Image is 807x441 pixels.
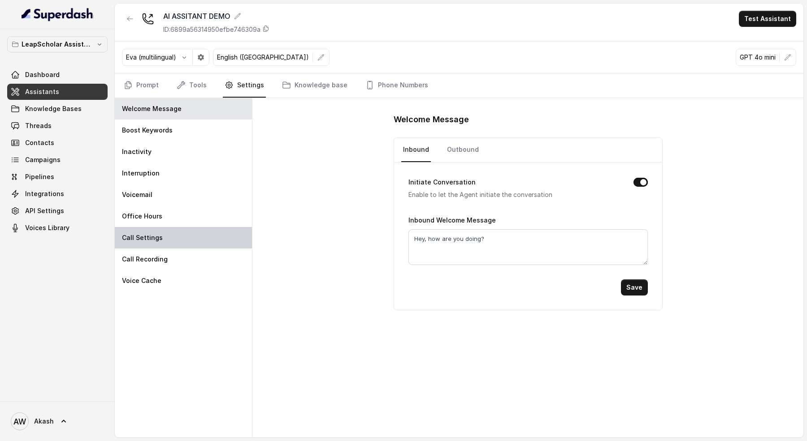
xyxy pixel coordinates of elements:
a: Contacts [7,135,108,151]
p: English ([GEOGRAPHIC_DATA]) [217,53,309,62]
label: Inbound Welcome Message [408,216,496,224]
p: Welcome Message [122,104,182,113]
span: Knowledge Bases [25,104,82,113]
span: Integrations [25,189,64,198]
nav: Tabs [122,73,796,98]
a: Akash [7,409,108,434]
a: Settings [223,73,266,98]
h1: Welcome Message [394,112,663,127]
p: Inactivity [122,147,152,156]
img: light.svg [22,7,94,21]
span: Threads [25,121,52,130]
p: Call Settings [122,233,163,242]
p: LeapScholar Assistant [22,39,93,50]
textarea: Hey, how are you doing? [408,229,648,265]
p: Boost Keywords [122,126,173,135]
span: Campaigns [25,155,61,164]
span: Dashboard [25,70,60,79]
a: Knowledge base [280,73,349,98]
text: AW [13,417,26,426]
a: Tools [175,73,208,98]
a: Campaigns [7,152,108,168]
p: Voicemail [122,190,152,199]
p: ID: 6899a56314950efbe746309a [163,25,260,34]
p: Eva (multilingual) [126,53,176,62]
p: Call Recording [122,255,168,264]
a: Assistants [7,84,108,100]
a: Pipelines [7,169,108,185]
a: Threads [7,118,108,134]
p: Office Hours [122,212,162,221]
p: Enable to let the Agent initiate the conversation [408,189,619,200]
a: Phone Numbers [364,73,430,98]
button: Save [621,279,648,295]
span: API Settings [25,206,64,215]
a: Knowledge Bases [7,101,108,117]
p: GPT 4o mini [740,53,776,62]
a: Inbound [401,138,431,162]
a: API Settings [7,203,108,219]
span: Akash [34,417,54,426]
div: AI ASSITANT DEMO [163,11,269,21]
button: LeapScholar Assistant [7,36,108,52]
p: Voice Cache [122,276,161,285]
a: Outbound [445,138,481,162]
a: Voices Library [7,220,108,236]
a: Dashboard [7,67,108,83]
a: Integrations [7,186,108,202]
label: Initiate Conversation [408,177,476,188]
span: Assistants [25,87,59,96]
nav: Tabs [401,138,655,162]
span: Contacts [25,138,54,147]
p: Interruption [122,169,160,178]
a: Prompt [122,73,161,98]
button: Test Assistant [739,11,796,27]
span: Pipelines [25,172,54,181]
span: Voices Library [25,223,69,232]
